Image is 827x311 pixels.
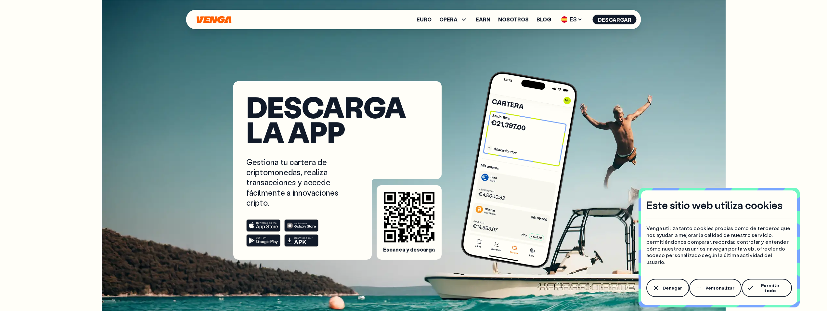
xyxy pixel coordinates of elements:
[646,279,689,297] button: Denegar
[417,17,432,22] a: Euro
[498,17,529,22] a: Nosotros
[559,14,585,25] span: ES
[689,279,742,297] button: Personalizar
[756,283,785,293] span: Permitir todo
[646,225,792,266] p: Venga utiliza tanto cookies propias como de terceros que nos ayudan a mejorar la calidad de nuest...
[742,279,792,297] button: Permitir todo
[246,157,353,208] p: Gestiona tu cartera de criptomonedas, realiza transacciones y accede fácilmente a innovaciones cr...
[196,16,232,23] svg: Inicio
[593,15,637,24] button: Descargar
[536,17,551,22] a: Blog
[246,94,429,144] h1: Descarga la app
[561,16,568,23] img: flag-es
[476,17,490,22] a: Earn
[663,285,682,291] span: Denegar
[439,16,468,23] span: OPERA
[705,285,734,291] span: Personalizar
[383,246,435,253] span: Escanea y descarga
[459,69,580,270] img: phone
[646,198,782,212] h4: Este sitio web utiliza cookies
[439,17,458,22] span: OPERA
